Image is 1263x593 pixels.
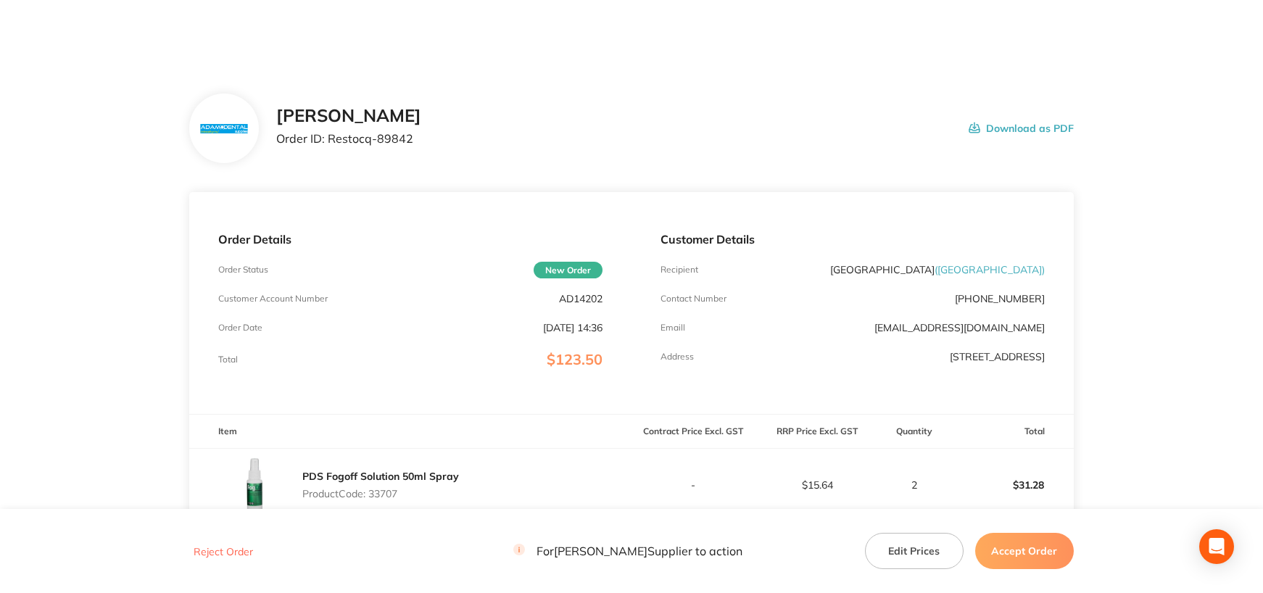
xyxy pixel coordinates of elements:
[1199,529,1234,564] div: Open Intercom Messenger
[865,533,964,569] button: Edit Prices
[276,132,421,145] p: Order ID: Restocq- 89842
[201,124,248,133] img: N3hiYW42Mg
[874,321,1045,334] a: [EMAIL_ADDRESS][DOMAIN_NAME]
[302,470,459,483] a: PDS Fogoff Solution 50ml Spray
[661,294,726,304] p: Contact Number
[218,265,268,275] p: Order Status
[879,479,949,491] p: 2
[950,415,1074,449] th: Total
[534,262,602,278] span: New Order
[276,106,421,126] h2: [PERSON_NAME]
[218,233,602,246] p: Order Details
[75,20,220,42] img: Restocq logo
[218,323,262,333] p: Order Date
[189,545,257,558] button: Reject Order
[756,479,879,491] p: $15.64
[935,263,1045,276] span: ( [GEOGRAPHIC_DATA] )
[661,352,694,362] p: Address
[661,323,685,333] p: Emaill
[218,294,328,304] p: Customer Account Number
[830,264,1045,275] p: [GEOGRAPHIC_DATA]
[218,354,238,365] p: Total
[218,449,291,521] img: ZDh3eHFhcg
[951,468,1073,502] p: $31.28
[975,533,1074,569] button: Accept Order
[559,293,602,304] p: AD14202
[302,488,459,499] p: Product Code: 33707
[955,293,1045,304] p: [PHONE_NUMBER]
[543,322,602,333] p: [DATE] 14:36
[547,350,602,368] span: $123.50
[879,415,950,449] th: Quantity
[755,415,879,449] th: RRP Price Excl. GST
[632,479,755,491] p: -
[189,415,631,449] th: Item
[513,544,742,558] p: For [PERSON_NAME] Supplier to action
[661,233,1045,246] p: Customer Details
[631,415,755,449] th: Contract Price Excl. GST
[969,106,1074,151] button: Download as PDF
[661,265,698,275] p: Recipient
[950,351,1045,362] p: [STREET_ADDRESS]
[75,20,220,44] a: Restocq logo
